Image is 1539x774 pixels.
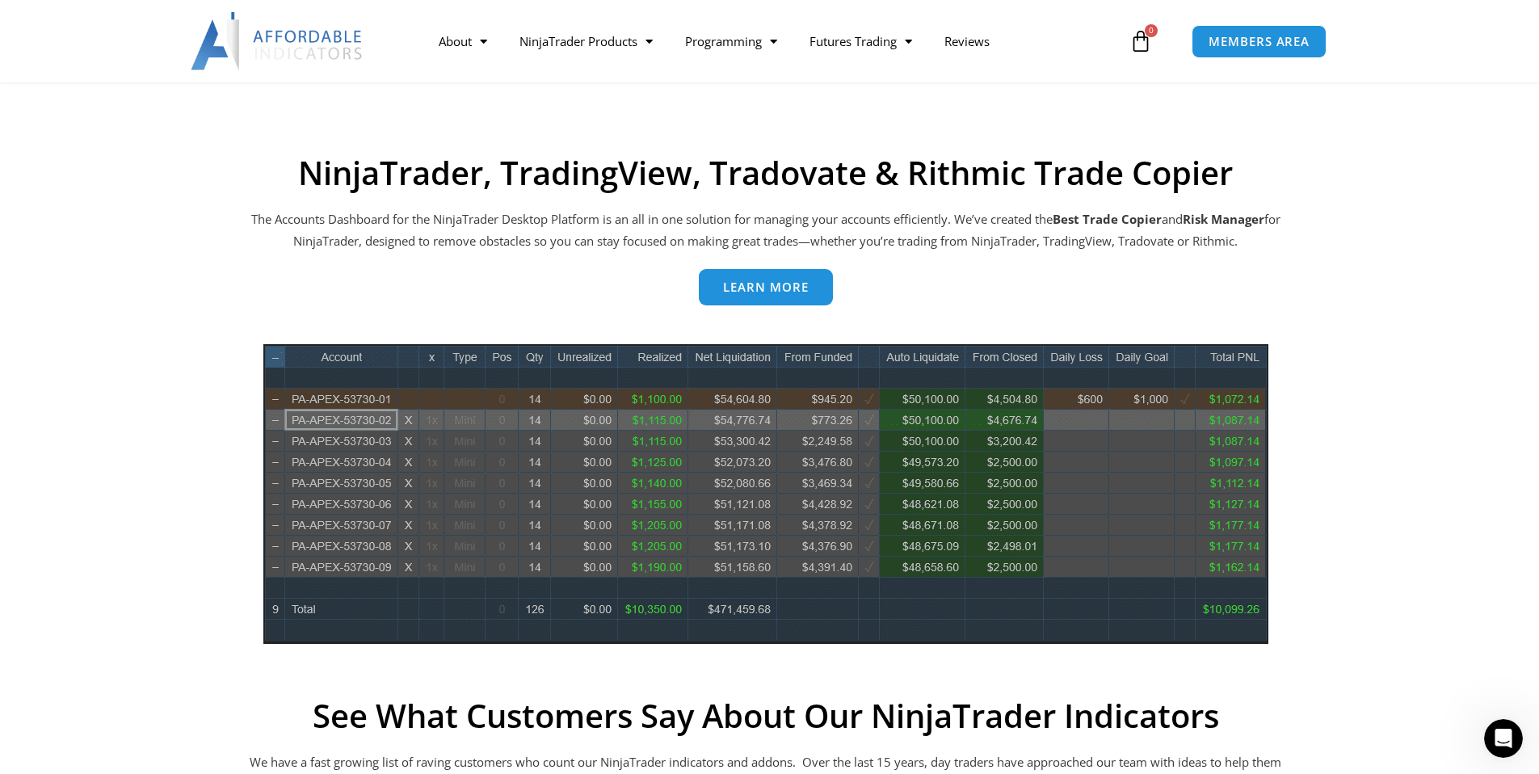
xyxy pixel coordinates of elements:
nav: Menu [423,23,1125,60]
img: LogoAI | Affordable Indicators – NinjaTrader [191,12,364,70]
a: Learn more [699,269,833,305]
a: Futures Trading [793,23,928,60]
a: Reviews [928,23,1006,60]
h2: NinjaTrader, TradingView, Tradovate & Rithmic Trade Copier [249,154,1283,192]
a: MEMBERS AREA [1192,25,1327,58]
a: Programming [669,23,793,60]
a: NinjaTrader Products [503,23,669,60]
span: MEMBERS AREA [1209,36,1310,48]
img: wideview8 28 2 | Affordable Indicators – NinjaTrader [263,344,1268,644]
h2: See What Customers Say About Our NinjaTrader Indicators [249,696,1283,735]
a: About [423,23,503,60]
span: Learn more [723,281,809,293]
b: Best Trade Copier [1053,211,1162,227]
a: 0 [1105,18,1176,65]
span: 0 [1145,24,1158,37]
strong: Risk Manager [1183,211,1264,227]
p: The Accounts Dashboard for the NinjaTrader Desktop Platform is an all in one solution for managin... [249,208,1283,254]
iframe: Intercom live chat [1484,719,1523,758]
